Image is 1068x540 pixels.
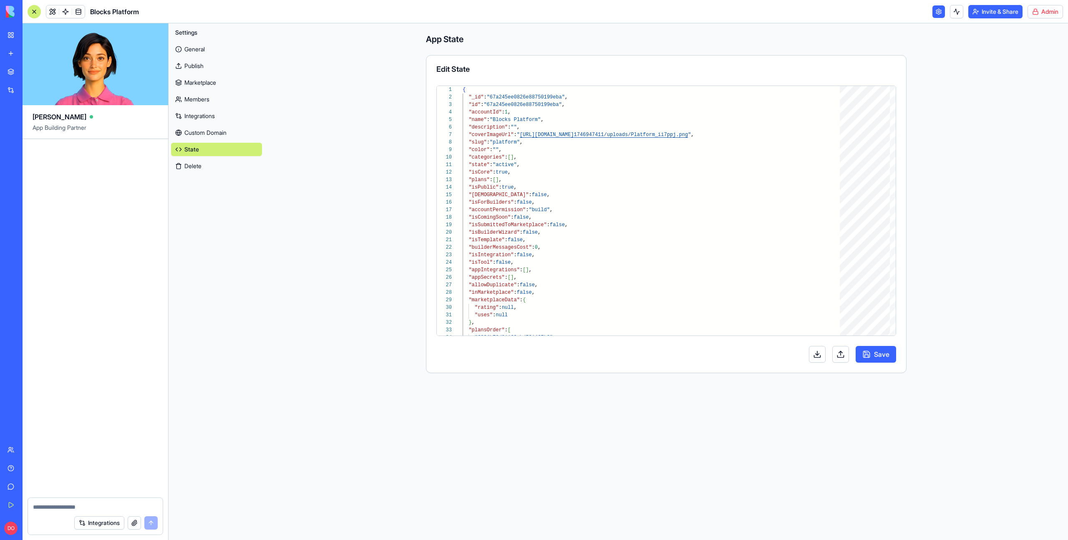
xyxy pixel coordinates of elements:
[437,139,452,146] div: 8
[502,109,505,115] span: :
[508,237,523,243] span: false
[493,169,496,175] span: :
[490,162,493,168] span: :
[475,335,553,341] span: "6804b70d81169cbd591465b0"
[493,147,499,153] span: ""
[691,132,694,138] span: ,
[437,131,452,139] div: 7
[469,154,504,160] span: "categories"
[529,214,531,220] span: ,
[547,192,550,198] span: ,
[437,274,452,281] div: 26
[505,327,508,333] span: :
[505,237,508,243] span: :
[517,162,520,168] span: ,
[565,94,568,100] span: ,
[469,177,489,183] span: "plans"
[547,222,550,228] span: :
[469,94,484,100] span: "_id"
[499,305,501,310] span: :
[511,275,514,280] span: ]
[493,162,517,168] span: "active"
[517,199,532,205] span: false
[437,334,452,341] div: 34
[463,87,466,93] span: {
[541,117,544,123] span: ,
[520,139,523,145] span: ,
[487,117,490,123] span: :
[437,109,452,116] div: 4
[6,6,58,18] img: logo
[517,290,532,295] span: false
[475,312,493,318] span: "uses"
[484,102,562,108] span: "67a245ee0826e88750199eba"
[469,139,486,145] span: "slug"
[469,132,514,138] span: "coverImageUrl"
[171,76,262,89] a: Marketplace
[437,161,452,169] div: 11
[517,124,520,130] span: ,
[437,244,452,251] div: 22
[469,282,516,288] span: "allowDuplicate"
[4,522,18,535] span: DO
[437,236,452,244] div: 21
[508,109,511,115] span: ,
[514,199,516,205] span: :
[502,184,514,190] span: true
[493,177,496,183] span: [
[520,297,523,303] span: :
[472,320,475,326] span: ,
[437,191,452,199] div: 15
[490,117,541,123] span: "Blocks Platform"
[437,199,452,206] div: 16
[529,192,531,198] span: :
[517,132,520,138] span: "
[508,327,511,333] span: [
[437,93,452,101] div: 2
[532,199,535,205] span: ,
[490,139,520,145] span: "platform"
[437,124,452,131] div: 6
[469,252,514,258] span: "isIntegration"
[469,327,504,333] span: "plansOrder"
[426,33,907,45] h4: App State
[517,282,520,288] span: :
[437,319,452,326] div: 32
[469,214,511,220] span: "isComingSoon"
[517,252,532,258] span: false
[523,267,526,273] span: [
[520,267,523,273] span: :
[499,184,501,190] span: :
[1028,5,1063,18] button: Admin
[511,124,516,130] span: ""
[496,260,511,265] span: false
[171,43,262,56] a: General
[538,230,541,235] span: ,
[532,245,535,250] span: :
[437,221,452,229] div: 19
[487,139,490,145] span: :
[74,516,124,530] button: Integrations
[968,5,1023,18] button: Invite & Share
[856,346,896,363] button: Save
[437,296,452,304] div: 29
[33,124,158,139] span: App Building Partner
[484,94,486,100] span: :
[437,184,452,191] div: 14
[508,275,511,280] span: [
[437,86,452,93] div: 1
[526,267,529,273] span: ]
[469,290,514,295] span: "inMarketplace"
[469,245,531,250] span: "builderMessagesCost"
[171,159,262,173] button: Delete
[496,312,508,318] span: null
[535,245,538,250] span: 0
[514,305,516,310] span: ,
[437,206,452,214] div: 17
[514,275,516,280] span: ,
[437,154,452,161] div: 10
[688,132,691,138] span: "
[171,59,262,73] a: Publish
[437,116,452,124] div: 5
[171,93,262,106] a: Members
